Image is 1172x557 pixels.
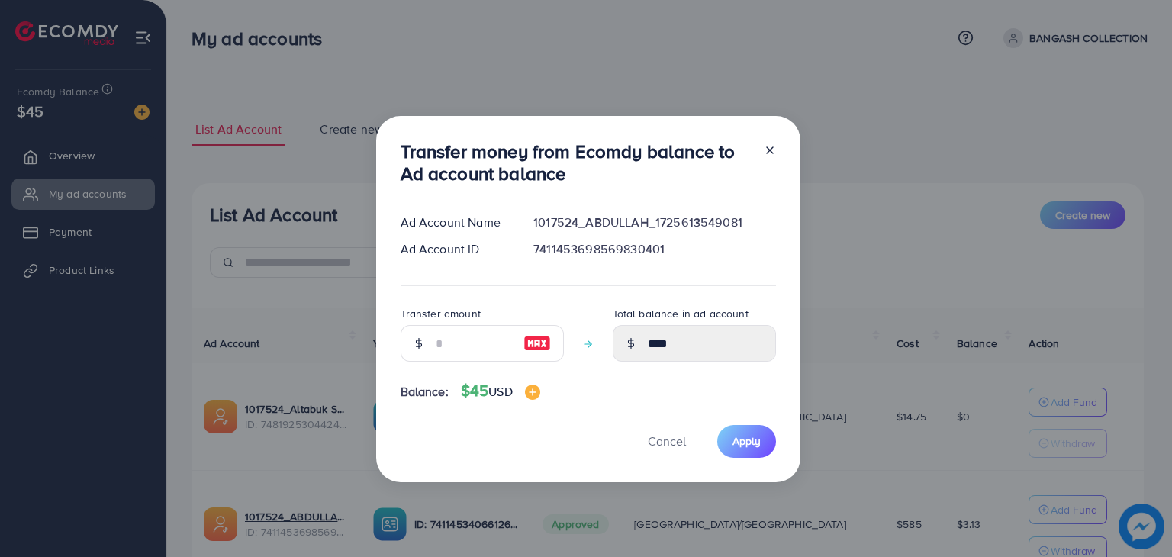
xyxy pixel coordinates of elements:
h4: $45 [461,382,540,401]
span: Cancel [648,433,686,449]
div: Ad Account Name [388,214,522,231]
div: Ad Account ID [388,240,522,258]
div: 7411453698569830401 [521,240,787,258]
span: USD [488,383,512,400]
img: image [525,385,540,400]
span: Apply [732,433,761,449]
button: Apply [717,425,776,458]
h3: Transfer money from Ecomdy balance to Ad account balance [401,140,752,185]
button: Cancel [629,425,705,458]
span: Balance: [401,383,449,401]
img: image [523,334,551,353]
div: 1017524_ABDULLAH_1725613549081 [521,214,787,231]
label: Total balance in ad account [613,306,749,321]
label: Transfer amount [401,306,481,321]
